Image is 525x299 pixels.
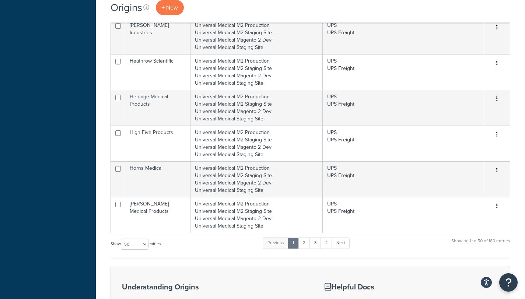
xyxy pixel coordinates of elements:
[323,18,484,54] td: UPS UPS Freight
[125,161,190,197] td: Horns Medical
[309,238,321,249] a: 3
[125,18,190,54] td: [PERSON_NAME] Industries
[125,197,190,233] td: [PERSON_NAME] Medical Products
[332,238,350,249] a: Next
[298,238,310,249] a: 2
[125,90,190,126] td: Heritage Medical Products
[111,239,161,250] label: Show entries
[190,126,323,161] td: Universal Medical M2 Production Universal Medical M2 Staging Site Universal Medical Magento 2 Dev...
[323,161,484,197] td: UPS UPS Freight
[125,126,190,161] td: High Five Products
[499,273,518,292] button: Open Resource Center
[125,54,190,90] td: Heathrow Scientific
[323,54,484,90] td: UPS UPS Freight
[325,283,440,291] h3: Helpful Docs
[323,197,484,233] td: UPS UPS Freight
[321,238,332,249] a: 4
[190,54,323,90] td: Universal Medical M2 Production Universal Medical M2 Staging Site Universal Medical Magento 2 Dev...
[162,3,178,12] span: + New
[190,90,323,126] td: Universal Medical M2 Production Universal Medical M2 Staging Site Universal Medical Magento 2 Dev...
[323,126,484,161] td: UPS UPS Freight
[263,238,288,249] a: Previous
[323,90,484,126] td: UPS UPS Freight
[451,237,510,253] div: Showing 1 to 50 of 180 entries
[190,197,323,233] td: Universal Medical M2 Production Universal Medical M2 Staging Site Universal Medical Magento 2 Dev...
[288,238,299,249] a: 1
[190,161,323,197] td: Universal Medical M2 Production Universal Medical M2 Staging Site Universal Medical Magento 2 Dev...
[122,283,306,291] h3: Understanding Origins
[190,18,323,54] td: Universal Medical M2 Production Universal Medical M2 Staging Site Universal Medical Magento 2 Dev...
[121,239,148,250] select: Showentries
[111,0,142,15] h1: Origins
